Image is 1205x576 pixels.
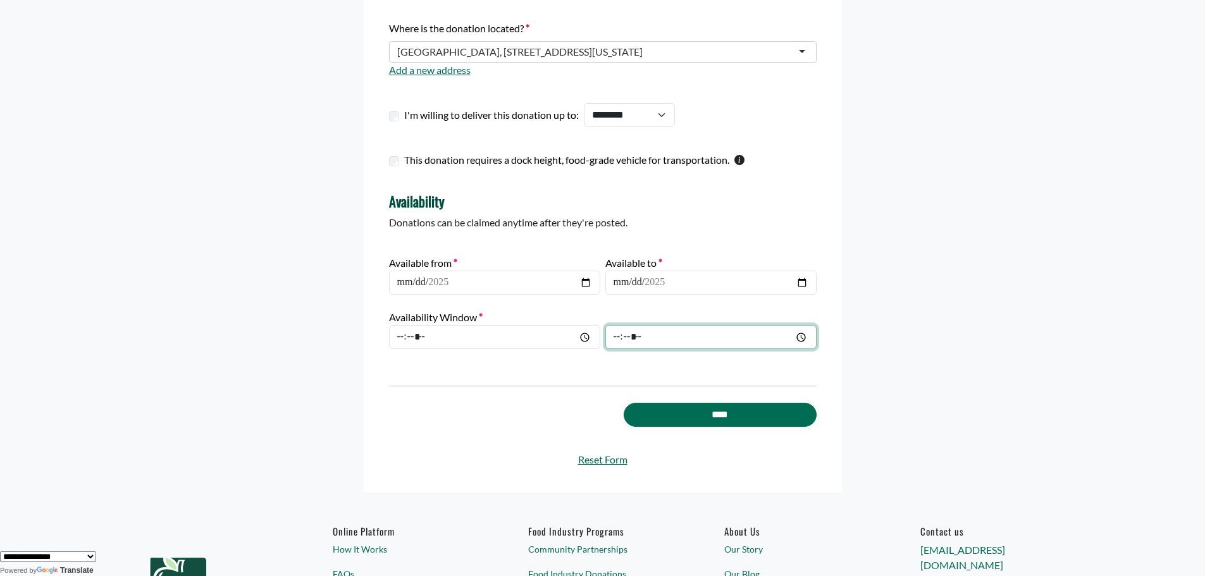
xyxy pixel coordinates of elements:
[333,525,481,537] h6: Online Platform
[528,525,676,537] h6: Food Industry Programs
[724,542,872,556] a: Our Story
[389,64,471,76] a: Add a new address
[389,452,817,467] a: Reset Form
[333,542,481,556] a: How It Works
[724,525,872,537] a: About Us
[389,21,529,36] label: Where is the donation located?
[528,542,676,556] a: Community Partnerships
[389,193,817,209] h4: Availability
[389,310,483,325] label: Availability Window
[37,566,94,575] a: Translate
[37,567,60,575] img: Google Translate
[389,215,817,230] p: Donations can be claimed anytime after they're posted.
[734,155,745,165] svg: This checkbox should only be used by warehouses donating more than one pallet of product.
[404,152,729,168] label: This donation requires a dock height, food-grade vehicle for transportation.
[389,255,457,271] label: Available from
[920,544,1005,571] a: [EMAIL_ADDRESS][DOMAIN_NAME]
[404,107,579,123] label: I'm willing to deliver this donation up to:
[920,525,1068,537] h6: Contact us
[605,255,662,271] label: Available to
[397,46,643,58] div: [GEOGRAPHIC_DATA], [STREET_ADDRESS][US_STATE]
